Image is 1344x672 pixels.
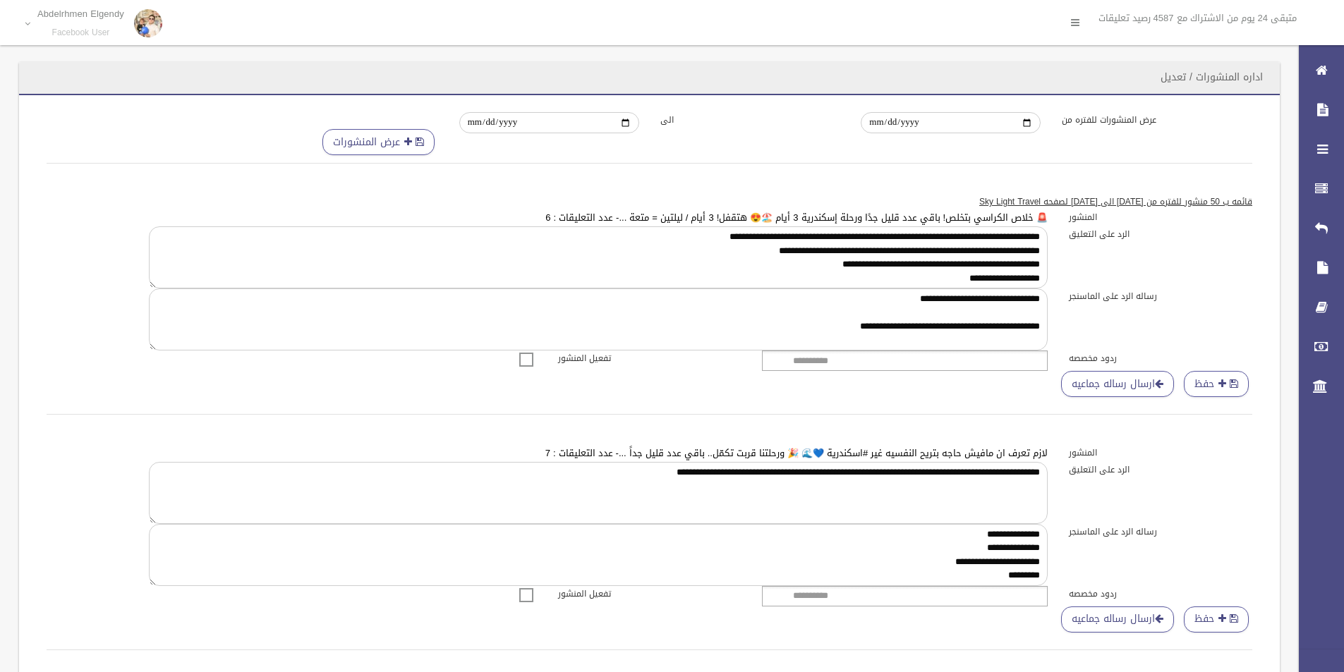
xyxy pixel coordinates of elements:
[545,444,1048,462] a: لازم تعرف ان مافيش حاجه بتريح النفسيه غير #اسكندرية 💙🌊 🎉 ورحلتنا قربت تكمّل.. باقي عدد قليل جداً ...
[1058,586,1263,601] label: ردود مخصصه
[1144,63,1280,91] header: اداره المنشورات / تعديل
[1061,371,1174,397] a: ارسال رساله جماعيه
[1058,226,1263,242] label: الرد على التعليق
[322,129,435,155] button: عرض المنشورات
[1061,606,1174,633] a: ارسال رساله جماعيه
[1184,606,1249,633] button: حفظ
[547,586,752,601] label: تفعيل المنشور
[1058,445,1263,460] label: المنشور
[1184,371,1249,397] button: حفظ
[1058,288,1263,304] label: رساله الرد على الماسنجر
[1058,524,1263,539] label: رساله الرد على الماسنجر
[979,194,1252,209] u: قائمه ب 50 منشور للفتره من [DATE] الى [DATE] لصفحه Sky Light Travel
[1051,112,1252,128] label: عرض المنشورات للفتره من
[37,28,124,38] small: Facebook User
[1058,209,1263,225] label: المنشور
[1058,462,1263,477] label: الرد على التعليق
[37,8,124,19] p: Abdelrhmen Elgendy
[1058,350,1263,366] label: ردود مخصصه
[650,112,851,128] label: الى
[547,350,752,366] label: تفعيل المنشور
[545,209,1048,226] a: 🚨 خلاص الكراسي بتخلص! باقي عدد قليل جدًا ورحلة إسكندرية 3 أيام 🏖️😍 هتقفل! 3 أيام / ليلتين = متعة ...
